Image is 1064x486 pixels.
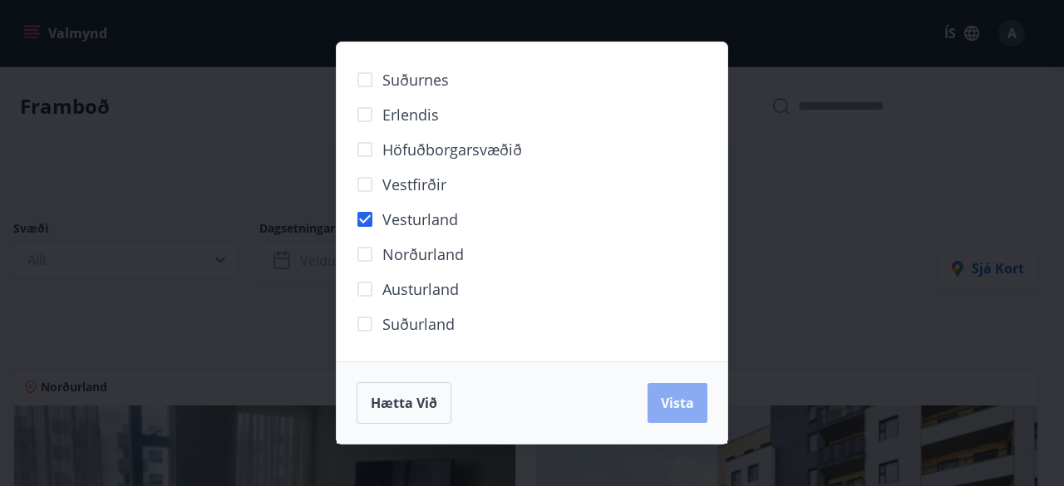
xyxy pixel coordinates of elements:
span: Norðurland [382,243,464,265]
span: Suðurnes [382,69,449,91]
button: Hætta við [357,382,451,424]
span: Erlendis [382,104,439,125]
span: Höfuðborgarsvæðið [382,139,522,160]
button: Vista [648,383,707,423]
span: Vista [661,394,694,412]
span: Vestfirðir [382,174,446,195]
span: Austurland [382,278,459,300]
span: Vesturland [382,209,458,230]
span: Suðurland [382,313,455,335]
span: Hætta við [371,394,437,412]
